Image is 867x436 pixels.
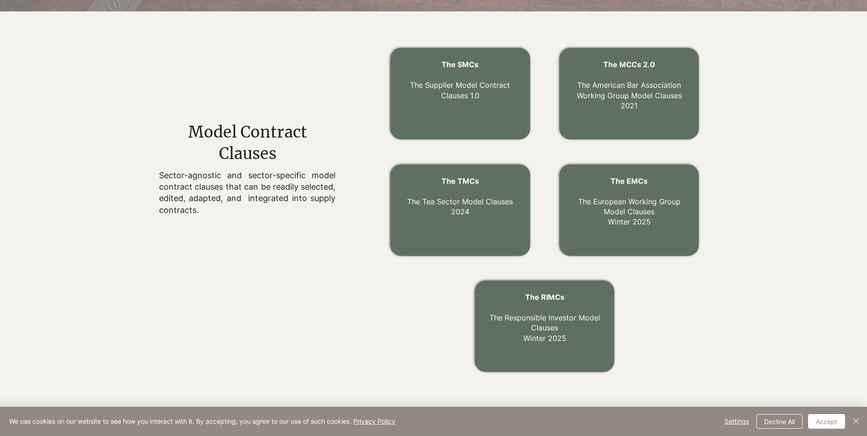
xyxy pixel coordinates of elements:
[159,170,335,216] p: Sector-agnostic and sector-specific model contract clauses that can be readily selected, edited, ...
[808,414,845,429] button: Accept
[188,122,307,164] span: Model Contract Clauses
[603,60,655,69] span: The MCCs 2.0
[724,415,749,428] span: Settings
[489,292,600,343] a: The RIMCs The Responsible Investor Model ClausesWinter 2025
[578,176,681,227] a: The EMCs The European Working Group Model ClausesWinter 2025
[410,80,510,100] a: The Supplier Model Contract Clauses 1.0
[9,417,395,425] span: We use cookies on our website to see how you interact with it. By accepting, you agree to our use...
[756,414,803,429] button: Decline All
[851,415,862,426] img: Close
[441,60,479,69] a: The SMCs
[407,176,513,216] a: The TMCs The Tea Sector Model Clauses2024
[851,414,862,429] button: Close
[353,417,395,425] a: Privacy Policy
[611,176,648,186] span: The EMCs
[441,176,479,186] span: The TMCs
[525,292,564,302] span: The RIMCs
[577,60,682,110] a: The MCCs 2.0 The American Bar Association Working Group Model Clauses2021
